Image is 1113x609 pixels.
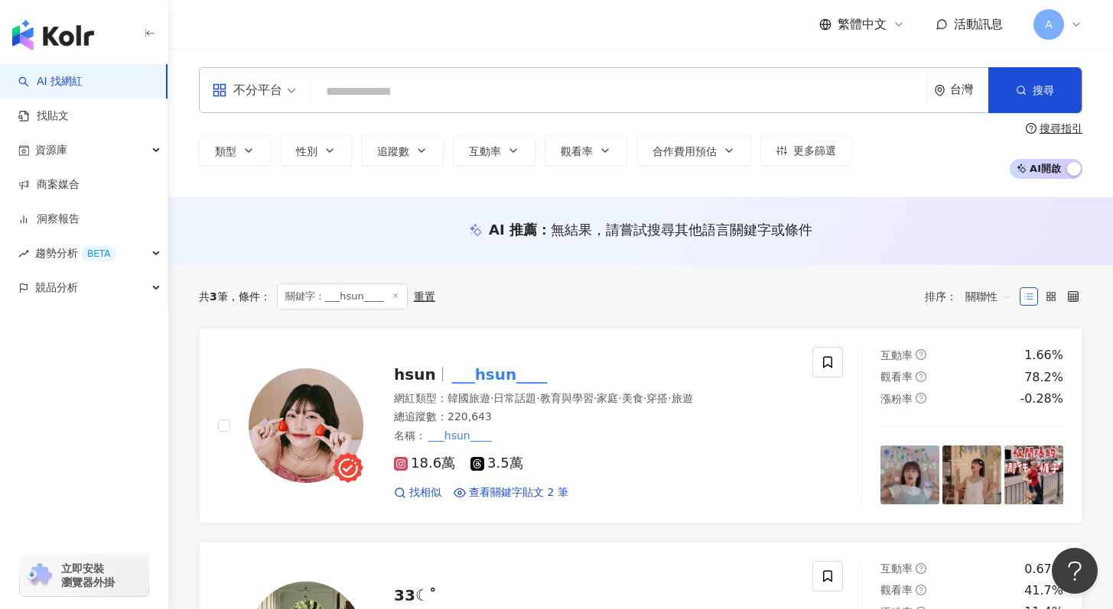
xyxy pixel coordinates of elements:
span: 競品分析 [35,270,78,305]
span: 查看關鍵字貼文 2 筆 [469,485,568,500]
span: · [536,392,539,404]
a: chrome extension立即安裝 瀏覽器外掛 [20,555,148,596]
div: 41.7% [1024,582,1063,599]
span: 無結果，請嘗試搜尋其他語言關鍵字或條件 [551,222,812,238]
span: 活動訊息 [954,17,1003,31]
span: 性別 [296,145,317,157]
button: 類型 [199,135,271,166]
div: 搜尋指引 [1040,122,1082,134]
div: 共 筆 [199,290,228,303]
span: 觀看率 [561,145,593,157]
span: 類型 [215,145,236,157]
span: 旅遊 [672,392,693,404]
span: · [618,392,621,404]
button: 互動率 [453,135,535,166]
span: 33☾˚ [394,586,437,604]
a: 商案媒合 [18,177,80,193]
div: BETA [81,246,116,261]
img: logo [12,20,94,50]
a: 查看關鍵字貼文 2 筆 [454,485,568,500]
img: post-image [942,445,1001,504]
img: post-image [1004,445,1063,504]
span: 韓國旅遊 [447,392,490,404]
mark: ___hsun____ [449,362,551,387]
span: 漲粉率 [880,393,913,405]
button: 搜尋 [988,67,1082,113]
span: appstore [212,83,227,98]
div: 總追蹤數 ： 220,643 [394,410,794,425]
span: question-circle [1026,123,1037,134]
img: chrome extension [24,563,54,588]
div: 不分平台 [212,78,282,102]
div: AI 推薦 ： [489,220,812,239]
div: 排序： [925,284,1020,309]
span: 3.5萬 [470,455,523,471]
iframe: Help Scout Beacon - Open [1052,548,1098,594]
span: 3 [210,290,217,303]
div: 網紅類型 ： [394,391,794,407]
button: 追蹤數 [361,135,444,166]
span: 搜尋 [1033,84,1054,96]
button: 性別 [280,135,352,166]
span: · [668,392,671,404]
span: · [594,392,597,404]
span: 資源庫 [35,133,67,167]
span: hsun [394,365,436,384]
span: 家庭 [597,392,618,404]
button: 觀看率 [545,135,627,166]
a: searchAI 找網紅 [18,74,83,89]
span: · [643,392,646,404]
span: 互動率 [469,145,501,157]
a: 找貼文 [18,109,69,124]
button: 合作費用預估 [636,135,751,166]
span: question-circle [916,349,926,360]
div: 台灣 [950,83,988,96]
span: · [490,392,493,404]
span: 觀看率 [880,371,913,383]
span: 互動率 [880,349,913,361]
a: 找相似 [394,485,441,500]
span: question-circle [916,585,926,595]
img: KOL Avatar [249,368,363,483]
div: 0.67% [1024,561,1063,578]
span: 追蹤數 [377,145,409,157]
mark: ___hsun____ [426,427,494,444]
span: 繁體中文 [838,16,887,33]
button: 更多篩選 [760,135,852,166]
span: 觀看率 [880,584,913,596]
a: 洞察報告 [18,212,80,227]
div: -0.28% [1020,390,1063,407]
span: 趨勢分析 [35,236,116,270]
span: question-circle [916,371,926,382]
span: 18.6萬 [394,455,455,471]
span: 美食 [622,392,643,404]
div: 78.2% [1024,369,1063,386]
a: KOL Avatarhsun___hsun____網紅類型：韓國旅遊·日常話題·教育與學習·家庭·美食·穿搭·旅遊總追蹤數：220,643名稱：___hsun____18.6萬3.5萬找相似查看... [199,328,1082,523]
span: 立即安裝 瀏覽器外掛 [61,562,115,589]
span: 關聯性 [965,284,1011,309]
span: environment [934,85,945,96]
div: 重置 [414,290,435,303]
span: 日常話題 [493,392,536,404]
span: 互動率 [880,562,913,575]
span: 關鍵字：___hsun____ [277,283,408,309]
span: question-circle [916,393,926,403]
span: A [1045,16,1053,33]
span: 穿搭 [646,392,668,404]
span: 找相似 [409,485,441,500]
div: 1.66% [1024,347,1063,364]
span: rise [18,248,29,259]
span: question-circle [916,563,926,574]
span: 合作費用預估 [653,145,717,157]
span: 名稱 ： [394,427,494,444]
img: post-image [880,445,939,504]
span: 條件 ： [228,290,271,303]
span: 更多篩選 [793,144,836,157]
span: 教育與學習 [540,392,594,404]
